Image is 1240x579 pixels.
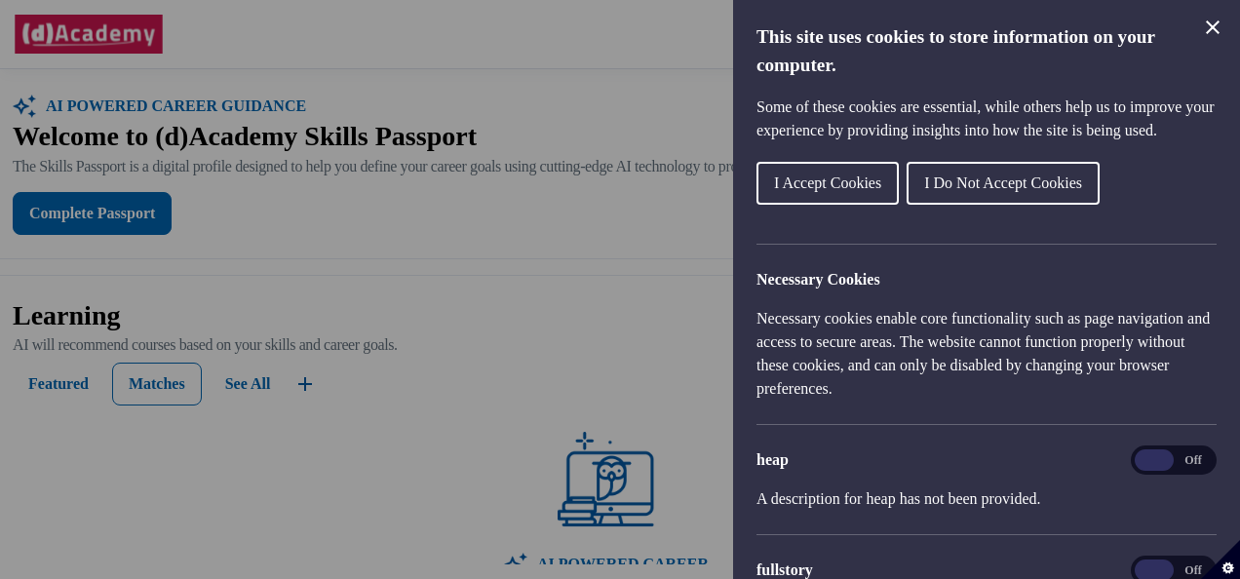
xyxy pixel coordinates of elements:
[1174,449,1213,471] span: Off
[1201,16,1224,39] button: Close Cookie Control
[1201,540,1240,579] button: Set cookie preferences
[756,448,1217,472] h3: heap
[756,96,1217,142] p: Some of these cookies are essential, while others help us to improve your experience by providing...
[756,23,1217,80] h1: This site uses cookies to store information on your computer.
[1135,449,1174,471] span: On
[907,162,1100,205] button: I Do Not Accept Cookies
[774,174,881,191] span: I Accept Cookies
[924,174,1082,191] span: I Do Not Accept Cookies
[756,162,899,205] button: I Accept Cookies
[756,307,1217,401] p: Necessary cookies enable core functionality such as page navigation and access to secure areas. T...
[756,268,1217,291] h2: Necessary Cookies
[756,487,1217,511] p: A description for heap has not been provided.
